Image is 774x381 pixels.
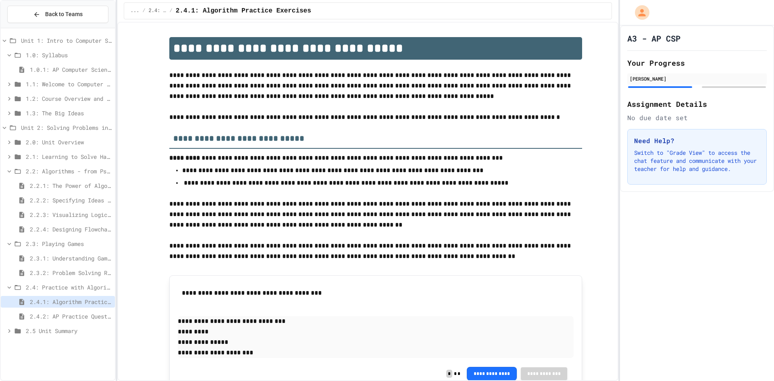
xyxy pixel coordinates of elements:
[30,254,112,262] span: 2.3.1: Understanding Games with Flowcharts
[45,10,83,19] span: Back to Teams
[170,8,173,14] span: /
[30,196,112,204] span: 2.2.2: Specifying Ideas with Pseudocode
[7,6,108,23] button: Back to Teams
[142,8,145,14] span: /
[176,6,311,16] span: 2.4.1: Algorithm Practice Exercises
[149,8,166,14] span: 2.4: Practice with Algorithms
[30,181,112,190] span: 2.2.1: The Power of Algorithms
[740,349,766,373] iframe: chat widget
[21,36,112,45] span: Unit 1: Intro to Computer Science
[627,57,767,69] h2: Your Progress
[30,210,112,219] span: 2.2.3: Visualizing Logic with Flowcharts
[26,94,112,103] span: 1.2: Course Overview and the AP Exam
[634,149,760,173] p: Switch to "Grade View" to access the chat feature and communicate with your teacher for help and ...
[30,225,112,233] span: 2.2.4: Designing Flowcharts
[26,327,112,335] span: 2.5 Unit Summary
[30,269,112,277] span: 2.3.2: Problem Solving Reflection
[26,51,112,59] span: 1.0: Syllabus
[626,3,651,22] div: My Account
[30,312,112,321] span: 2.4.2: AP Practice Questions
[26,239,112,248] span: 2.3: Playing Games
[26,167,112,175] span: 2.2: Algorithms - from Pseudocode to Flowcharts
[131,8,139,14] span: ...
[627,98,767,110] h2: Assignment Details
[26,283,112,291] span: 2.4: Practice with Algorithms
[26,138,112,146] span: 2.0: Unit Overview
[630,75,764,82] div: [PERSON_NAME]
[30,65,112,74] span: 1.0.1: AP Computer Science Principles in Python Course Syllabus
[30,298,112,306] span: 2.4.1: Algorithm Practice Exercises
[26,80,112,88] span: 1.1: Welcome to Computer Science
[634,136,760,146] h3: Need Help?
[627,113,767,123] div: No due date set
[26,152,112,161] span: 2.1: Learning to Solve Hard Problems
[21,123,112,132] span: Unit 2: Solving Problems in Computer Science
[627,33,680,44] h1: A3 - AP CSP
[707,314,766,348] iframe: chat widget
[26,109,112,117] span: 1.3: The Big Ideas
